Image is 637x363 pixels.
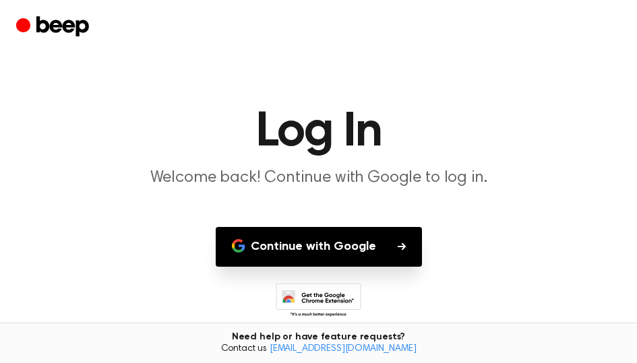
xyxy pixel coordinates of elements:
[60,167,578,189] p: Welcome back! Continue with Google to log in.
[16,14,92,40] a: Beep
[270,344,417,354] a: [EMAIL_ADDRESS][DOMAIN_NAME]
[8,343,629,356] span: Contact us
[216,227,422,267] button: Continue with Google
[16,108,621,156] h1: Log In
